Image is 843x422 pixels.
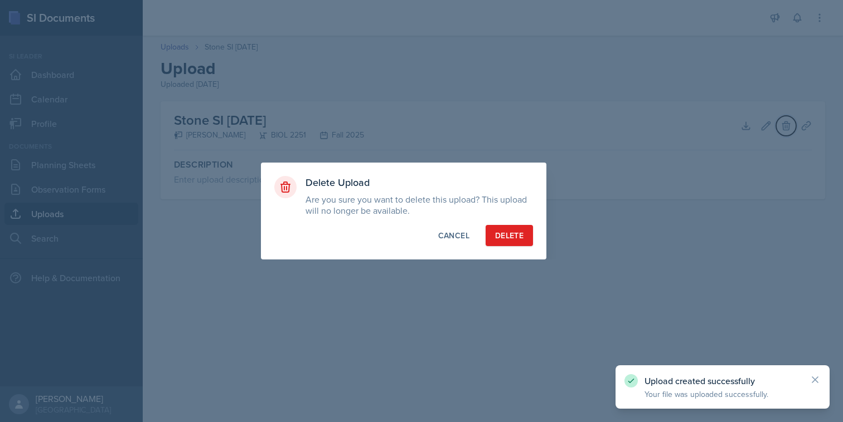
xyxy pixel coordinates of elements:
div: Cancel [438,230,469,241]
h3: Delete Upload [306,176,533,189]
p: Are you sure you want to delete this upload? This upload will no longer be available. [306,194,533,216]
p: Upload created successfully [645,375,801,386]
p: Your file was uploaded successfully. [645,389,801,400]
div: Delete [495,230,524,241]
button: Delete [486,225,533,246]
button: Cancel [429,225,479,246]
